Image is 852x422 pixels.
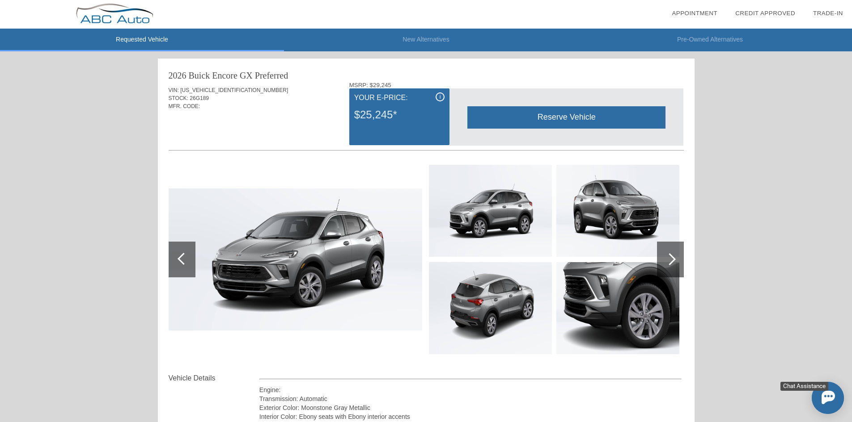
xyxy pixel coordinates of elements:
div: Vehicle Details [169,373,259,384]
span: i [440,94,441,100]
a: Credit Approved [735,10,795,17]
span: [US_VEHICLE_IDENTIFICATION_NUMBER] [180,87,288,93]
a: Trade-In [813,10,843,17]
span: 26G189 [190,95,209,101]
img: 78aaf7b8b2541e1f22d796fbb320f50d.jpg [429,165,552,257]
div: Quoted on [DATE] 10:42:39 AM [169,124,684,138]
div: 2026 Buick Encore GX [169,69,253,82]
span: STOCK: [169,95,188,101]
div: Interior Color: Ebony seats with Ebony interior accents [259,412,682,421]
div: $25,245* [354,103,445,126]
div: Exterior Color: Moonstone Gray Metallic [259,403,682,412]
img: 99a5a788f84afc7339cbf0860b894b47.jpg [556,262,679,354]
li: Pre-Owned Alternatives [568,29,852,51]
div: Your E-Price: [354,92,445,103]
li: New Alternatives [284,29,568,51]
div: Engine: [259,385,682,394]
iframe: Chat Assistance [771,374,852,422]
img: 087433ba3e6bd0ad9fd42aca3c631a59.jpg [429,262,552,354]
img: 3fe1078cee0a321d82d029d6e097f2f4.jpg [556,165,679,257]
div: Preferred [255,69,288,82]
span: VIN: [169,87,179,93]
div: Transmission: Automatic [259,394,682,403]
div: MSRP: $29,245 [349,82,684,88]
a: Appointment [672,10,717,17]
span: MFR. CODE: [169,103,200,109]
img: 52e6d9de66b88525c729ed8a0cfc983b.jpg [169,188,422,331]
div: Reserve Vehicle [467,106,665,128]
